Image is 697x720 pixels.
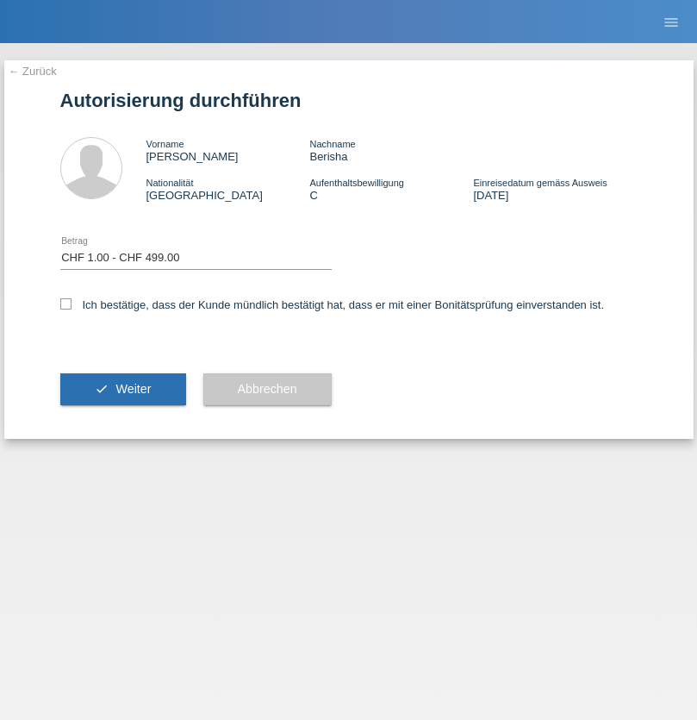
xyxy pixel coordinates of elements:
[9,65,57,78] a: ← Zurück
[146,176,310,202] div: [GEOGRAPHIC_DATA]
[473,176,637,202] div: [DATE]
[146,139,184,149] span: Vorname
[95,382,109,396] i: check
[309,139,355,149] span: Nachname
[663,14,680,31] i: menu
[238,382,297,396] span: Abbrechen
[146,137,310,163] div: [PERSON_NAME]
[309,137,473,163] div: Berisha
[60,373,186,406] button: check Weiter
[654,16,688,27] a: menu
[115,382,151,396] span: Weiter
[60,90,638,111] h1: Autorisierung durchführen
[309,178,403,188] span: Aufenthaltsbewilligung
[309,176,473,202] div: C
[60,298,605,311] label: Ich bestätige, dass der Kunde mündlich bestätigt hat, dass er mit einer Bonitätsprüfung einversta...
[203,373,332,406] button: Abbrechen
[146,178,194,188] span: Nationalität
[473,178,607,188] span: Einreisedatum gemäss Ausweis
